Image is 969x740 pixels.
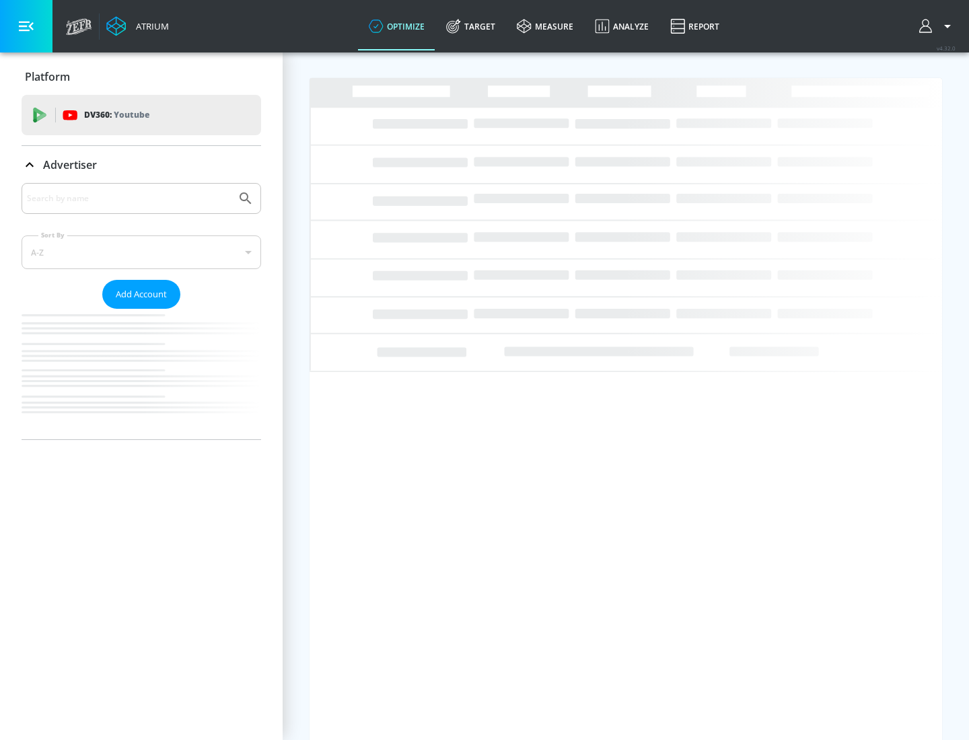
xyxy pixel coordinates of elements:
[584,2,659,50] a: Analyze
[102,280,180,309] button: Add Account
[114,108,149,122] p: Youtube
[106,16,169,36] a: Atrium
[22,309,261,439] nav: list of Advertiser
[22,95,261,135] div: DV360: Youtube
[27,190,231,207] input: Search by name
[25,69,70,84] p: Platform
[22,58,261,96] div: Platform
[659,2,730,50] a: Report
[38,231,67,239] label: Sort By
[937,44,956,52] span: v 4.32.0
[131,20,169,32] div: Atrium
[435,2,506,50] a: Target
[116,287,167,302] span: Add Account
[22,146,261,184] div: Advertiser
[22,235,261,269] div: A-Z
[84,108,149,122] p: DV360:
[506,2,584,50] a: measure
[22,183,261,439] div: Advertiser
[43,157,97,172] p: Advertiser
[358,2,435,50] a: optimize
